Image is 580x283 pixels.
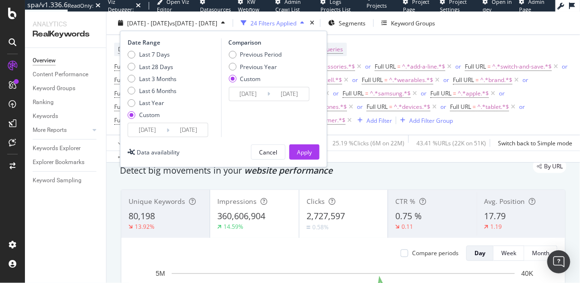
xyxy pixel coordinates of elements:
button: Add Filter Group [396,115,453,126]
span: Full URL [343,89,364,97]
div: or [562,62,568,71]
span: Full URL [114,116,135,124]
div: 13.92% [135,223,154,231]
span: Full URL [114,103,135,111]
button: Segments [324,15,369,31]
span: Full URL [430,89,451,97]
div: or [443,76,449,84]
span: = [384,76,388,84]
span: = [475,76,479,84]
button: or [522,75,528,84]
span: = [473,103,476,111]
span: Full URL [114,76,135,84]
div: Previous Year [240,62,277,71]
span: ^.*wearables.*$ [389,73,433,87]
div: or [499,89,505,97]
div: 0.58% [312,223,329,231]
div: Previous Year [229,62,282,71]
div: Last 28 Days [139,62,173,71]
span: = [453,89,456,97]
span: ^.*brand.*$ [480,73,512,87]
span: [DATE] - [DATE] [127,19,169,27]
div: Last 28 Days [128,62,177,71]
div: Keywords [33,111,58,121]
a: Content Performance [33,70,99,80]
span: 2,727,597 [307,210,345,222]
span: CTR % [395,197,415,206]
div: Add Filter Group [409,116,453,124]
div: ReadOnly: [68,2,94,10]
input: Start Date [128,123,166,137]
div: or [455,62,461,71]
div: Content Performance [33,70,88,80]
span: = [397,62,401,71]
button: 24 Filters Applied [237,15,308,31]
a: Explorer Bookmarks [33,157,99,167]
span: Datasources [201,6,231,13]
button: or [365,62,371,71]
button: [DATE] - [DATE]vs[DATE] - [DATE] [114,15,229,31]
div: Custom [139,111,160,119]
a: Keywords [33,111,99,121]
div: Last Year [139,99,164,107]
div: Week [501,249,516,257]
a: Ranking [33,97,99,107]
div: Previous Period [240,50,282,59]
span: ^.*samsung.*$ [370,87,411,100]
input: Start Date [229,87,268,101]
span: Full URL [450,103,471,111]
div: or [519,103,525,111]
span: By URL [544,164,563,169]
div: 25.19 % Clicks ( 6M on 22M ) [332,139,404,147]
span: 80,198 [129,210,155,222]
div: 14.59% [224,223,243,231]
span: Device [118,45,136,53]
button: or [352,75,358,84]
span: Projects List [367,2,387,17]
button: Day [466,246,494,261]
div: Custom [128,111,177,119]
a: Keyword Groups [33,83,99,94]
div: Data availability [137,148,179,156]
span: ^.*apple.*$ [458,87,489,100]
div: Keyword Groups [33,83,75,94]
a: More Reports [33,125,90,135]
div: Last 6 Months [128,87,177,95]
div: 43.41 % URLs ( 22K on 51K ) [416,139,486,147]
text: 40K [521,270,534,277]
span: Full URL [114,62,135,71]
div: More Reports [33,125,67,135]
input: End Date [169,123,208,137]
div: or [352,76,358,84]
div: RealKeywords [33,29,98,40]
div: Keywords Explorer [33,143,81,153]
button: or [455,62,461,71]
span: ^.*tablet.*$ [477,100,509,114]
span: Full URL [114,89,135,97]
span: ^.*phones.*$ [311,100,347,114]
div: Open Intercom Messenger [547,250,570,273]
img: Equal [307,226,310,229]
div: Ranking [33,97,54,107]
span: = [389,103,392,111]
div: Month [532,249,549,257]
span: Full URL [453,76,474,84]
button: or [519,102,525,111]
button: or [440,102,446,111]
div: Comparison [229,38,312,47]
span: Unique Keywords [129,197,185,206]
div: Switch back to Simple mode [498,139,572,147]
button: Cancel [251,144,285,160]
span: 0.75 % [395,210,422,222]
div: Custom [229,74,282,83]
div: or [333,89,339,97]
span: Clicks [307,197,325,206]
div: Last Year [128,99,177,107]
button: or [443,75,449,84]
div: Previous Period [229,50,282,59]
button: or [421,89,426,98]
div: Add Filter [367,116,392,124]
div: legacy label [533,160,567,173]
button: or [333,89,339,98]
span: Segments [339,19,366,27]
